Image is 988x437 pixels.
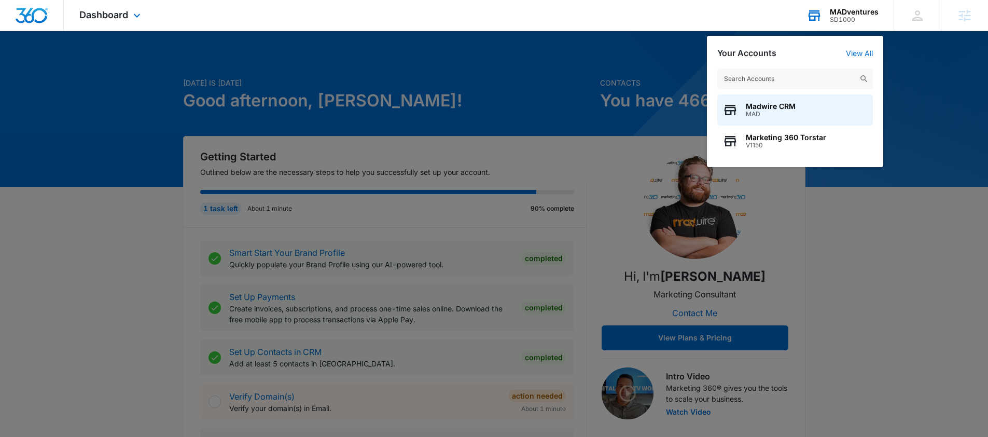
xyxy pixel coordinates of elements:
button: Marketing 360 TorstarV1150 [717,126,873,157]
span: V1150 [746,142,826,149]
input: Search Accounts [717,69,873,89]
span: Marketing 360 Torstar [746,133,826,142]
button: Madwire CRMMAD [717,94,873,126]
div: account id [830,16,879,23]
div: account name [830,8,879,16]
span: Madwire CRM [746,102,796,111]
span: Dashboard [79,9,128,20]
span: MAD [746,111,796,118]
h2: Your Accounts [717,48,776,58]
a: View All [846,49,873,58]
